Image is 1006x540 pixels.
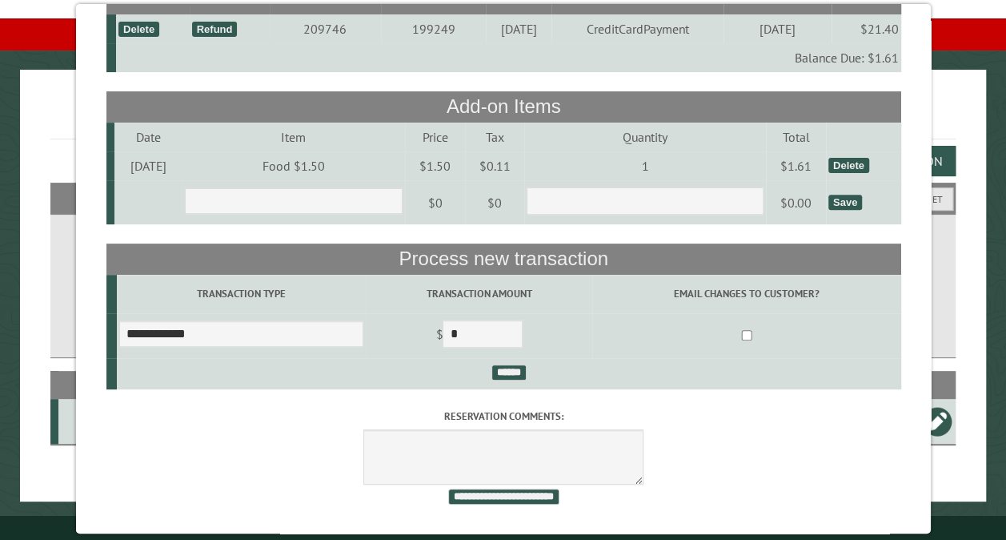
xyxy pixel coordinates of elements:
[270,14,380,43] td: 209746
[368,286,590,301] label: Transaction Amount
[182,123,405,151] td: Item
[405,151,464,180] td: $1.50
[405,180,464,225] td: $0
[50,95,956,139] h1: Reservations
[595,286,898,301] label: Email changes to customer?
[114,123,181,151] td: Date
[118,286,363,301] label: Transaction Type
[380,14,486,43] td: 199249
[766,151,825,180] td: $1.61
[551,14,723,43] td: CreditCardPayment
[65,413,110,429] div: F6
[106,244,900,274] th: Process new transaction
[464,123,523,151] td: Tax
[464,151,523,180] td: $0.11
[366,313,592,358] td: $
[115,43,900,72] td: Balance Due: $1.61
[118,22,158,37] div: Delete
[191,22,237,37] div: Refund
[114,151,181,180] td: [DATE]
[486,14,551,43] td: [DATE]
[523,151,765,180] td: 1
[182,151,405,180] td: Food $1.50
[766,123,825,151] td: Total
[106,409,900,424] label: Reservation comments:
[831,14,900,43] td: $21.40
[828,158,868,173] div: Delete
[464,180,523,225] td: $0
[723,14,831,43] td: [DATE]
[50,183,956,213] h2: Filters
[58,371,112,399] th: Site
[828,195,861,210] div: Save
[766,180,825,225] td: $0.00
[523,123,765,151] td: Quantity
[106,91,900,122] th: Add-on Items
[405,123,464,151] td: Price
